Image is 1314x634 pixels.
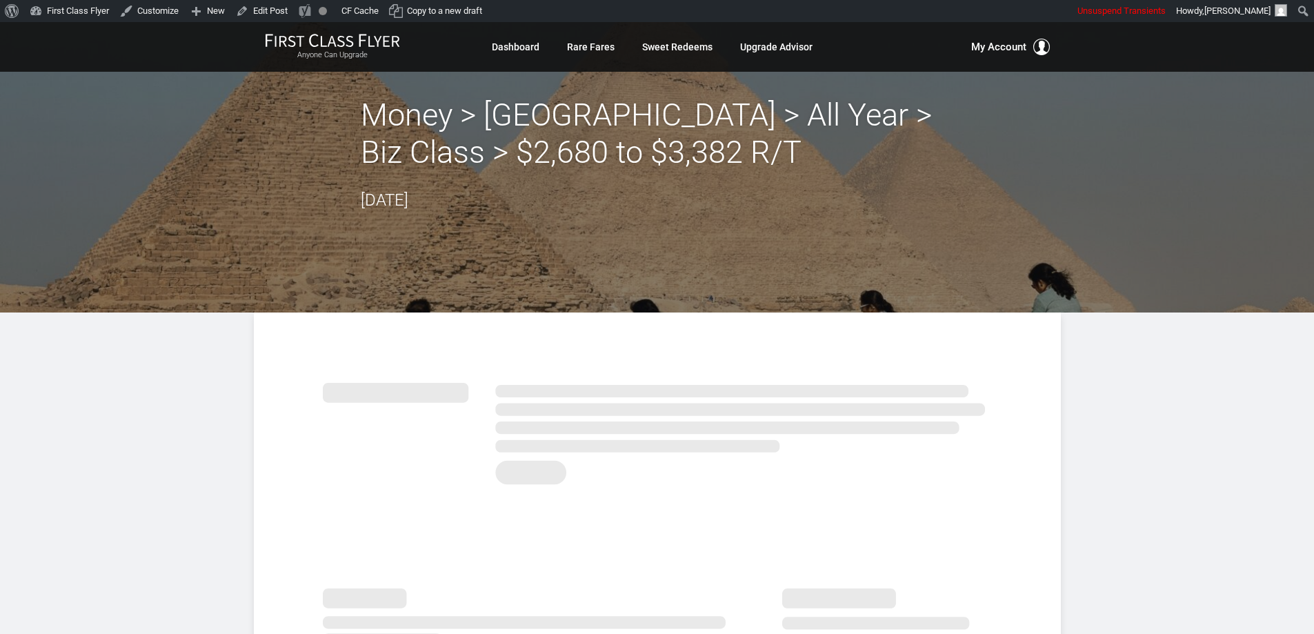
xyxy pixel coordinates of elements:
a: Rare Fares [567,34,615,59]
h2: Money > [GEOGRAPHIC_DATA] > All Year > Biz Class > $2,680 to $3,382 R/T [361,97,954,171]
span: Unsuspend Transients [1077,6,1166,16]
time: [DATE] [361,190,408,210]
a: Sweet Redeems [642,34,713,59]
span: My Account [971,39,1026,55]
button: My Account [971,39,1050,55]
a: Dashboard [492,34,539,59]
a: Upgrade Advisor [740,34,813,59]
img: summary.svg [323,368,992,493]
small: Anyone Can Upgrade [265,50,400,60]
a: First Class FlyerAnyone Can Upgrade [265,33,400,61]
img: First Class Flyer [265,33,400,48]
span: [PERSON_NAME] [1204,6,1271,16]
